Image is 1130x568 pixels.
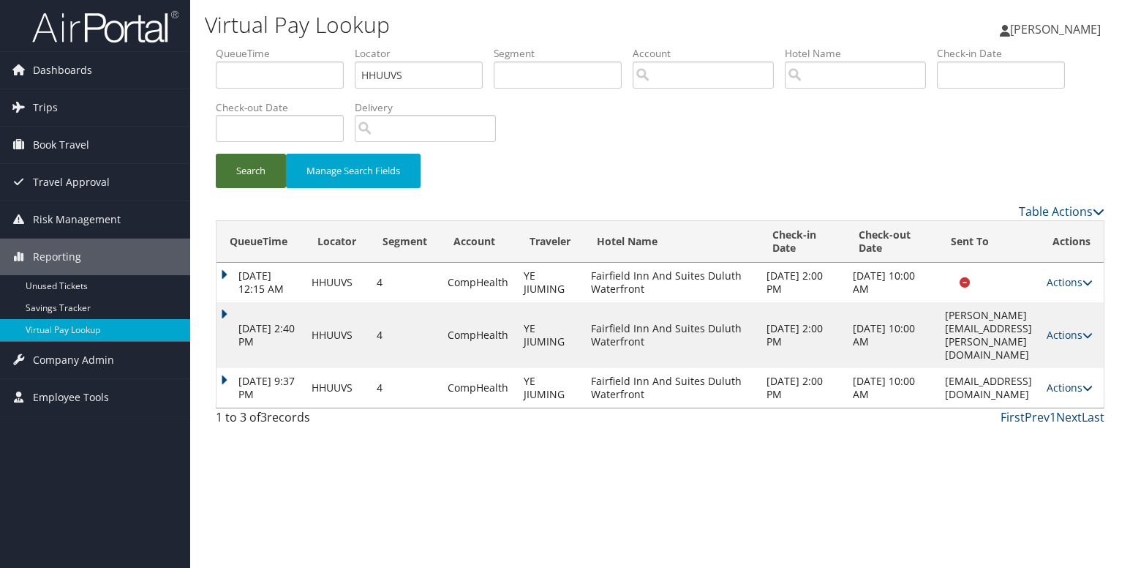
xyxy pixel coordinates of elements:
label: Check-out Date [216,100,355,115]
img: airportal-logo.png [32,10,178,44]
td: 4 [369,263,440,302]
td: [DATE] 12:15 AM [216,263,304,302]
a: Actions [1047,328,1093,342]
a: Last [1082,409,1104,425]
th: Segment: activate to sort column ascending [369,221,440,263]
label: Delivery [355,100,507,115]
th: Traveler: activate to sort column ascending [516,221,584,263]
td: CompHealth [440,368,516,408]
td: [PERSON_NAME][EMAIL_ADDRESS][PERSON_NAME][DOMAIN_NAME] [938,302,1039,368]
td: Fairfield Inn And Suites Duluth Waterfront [584,368,759,408]
th: Hotel Name: activate to sort column ascending [584,221,759,263]
label: Check-in Date [937,46,1076,61]
td: CompHealth [440,302,516,368]
label: Segment [494,46,633,61]
a: 1 [1050,409,1056,425]
td: [DATE] 2:00 PM [759,302,845,368]
td: HHUUVS [304,263,369,302]
a: Actions [1047,275,1093,289]
td: [EMAIL_ADDRESS][DOMAIN_NAME] [938,368,1039,408]
td: YE JIUMING [516,302,584,368]
td: 4 [369,368,440,408]
label: QueueTime [216,46,355,61]
td: [DATE] 2:40 PM [216,302,304,368]
td: [DATE] 10:00 AM [845,368,937,408]
td: [DATE] 2:00 PM [759,368,845,408]
td: 4 [369,302,440,368]
td: Fairfield Inn And Suites Duluth Waterfront [584,302,759,368]
td: YE JIUMING [516,368,584,408]
span: Travel Approval [33,164,110,201]
td: [DATE] 2:00 PM [759,263,845,302]
td: HHUUVS [304,368,369,408]
h1: Virtual Pay Lookup [205,10,812,40]
a: Prev [1025,409,1050,425]
td: Fairfield Inn And Suites Duluth Waterfront [584,263,759,302]
span: 3 [260,409,267,425]
span: Reporting [33,239,81,275]
td: [DATE] 10:00 AM [845,302,937,368]
div: 1 to 3 of records [216,408,421,433]
a: First [1001,409,1025,425]
th: Check-in Date: activate to sort column ascending [759,221,845,263]
span: [PERSON_NAME] [1010,21,1101,37]
button: Search [216,154,286,188]
td: [DATE] 9:37 PM [216,368,304,408]
th: Actions [1039,221,1104,263]
a: Next [1056,409,1082,425]
label: Hotel Name [785,46,937,61]
span: Dashboards [33,52,92,89]
th: Account: activate to sort column ascending [440,221,516,263]
span: Risk Management [33,201,121,238]
th: QueueTime: activate to sort column ascending [216,221,304,263]
td: YE JIUMING [516,263,584,302]
label: Locator [355,46,494,61]
span: Trips [33,89,58,126]
td: [DATE] 10:00 AM [845,263,937,302]
span: Company Admin [33,342,114,378]
td: HHUUVS [304,302,369,368]
button: Manage Search Fields [286,154,421,188]
th: Locator: activate to sort column ascending [304,221,369,263]
label: Account [633,46,785,61]
span: Book Travel [33,127,89,163]
span: Employee Tools [33,379,109,416]
a: Actions [1047,381,1093,395]
a: Table Actions [1019,203,1104,220]
th: Sent To: activate to sort column descending [938,221,1039,263]
th: Check-out Date: activate to sort column ascending [845,221,937,263]
td: CompHealth [440,263,516,302]
a: [PERSON_NAME] [1000,7,1115,51]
